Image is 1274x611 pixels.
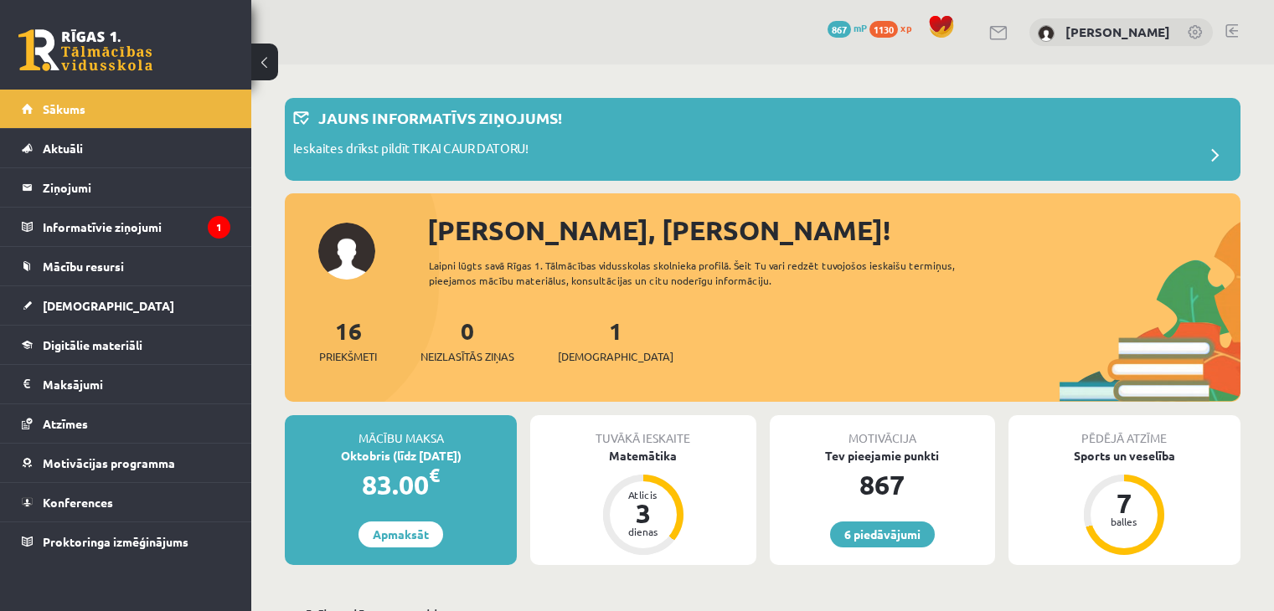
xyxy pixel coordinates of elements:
[22,326,230,364] a: Digitālie materiāli
[22,129,230,167] a: Aktuāli
[18,29,152,71] a: Rīgas 1. Tālmācības vidusskola
[318,106,562,129] p: Jauns informatīvs ziņojums!
[618,526,668,537] div: dienas
[558,316,673,365] a: 1[DEMOGRAPHIC_DATA]
[869,21,920,34] a: 1130 xp
[293,106,1232,172] a: Jauns informatīvs ziņojums! Ieskaites drīkst pildīt TIKAI CAUR DATORU!
[530,447,756,557] a: Matemātika Atlicis 3 dienas
[319,348,377,365] span: Priekšmeti
[22,404,230,443] a: Atzīmes
[830,521,935,547] a: 6 piedāvājumi
[828,21,867,34] a: 867 mP
[618,490,668,500] div: Atlicis
[618,500,668,526] div: 3
[43,495,113,510] span: Konferences
[43,168,230,207] legend: Ziņojumi
[293,139,529,162] p: Ieskaites drīkst pildīt TIKAI CAUR DATORU!
[285,447,517,465] div: Oktobris (līdz [DATE])
[285,415,517,447] div: Mācību maksa
[427,210,1240,250] div: [PERSON_NAME], [PERSON_NAME]!
[530,447,756,465] div: Matemātika
[43,141,83,156] span: Aktuāli
[319,316,377,365] a: 16Priekšmeti
[43,455,175,470] span: Motivācijas programma
[43,259,124,274] span: Mācību resursi
[869,21,898,38] span: 1130
[1008,415,1240,447] div: Pēdējā atzīme
[900,21,911,34] span: xp
[1099,516,1149,526] div: balles
[22,286,230,325] a: [DEMOGRAPHIC_DATA]
[22,247,230,285] a: Mācību resursi
[22,90,230,128] a: Sākums
[770,465,995,505] div: 867
[22,444,230,482] a: Motivācijas programma
[43,208,230,246] legend: Informatīvie ziņojumi
[770,415,995,447] div: Motivācija
[530,415,756,447] div: Tuvākā ieskaite
[43,416,88,431] span: Atzīmes
[429,463,440,487] span: €
[429,258,1003,288] div: Laipni lūgts savā Rīgas 1. Tālmācības vidusskolas skolnieka profilā. Šeit Tu vari redzēt tuvojošo...
[22,208,230,246] a: Informatīvie ziņojumi1
[358,521,443,547] a: Apmaksāt
[43,365,230,403] legend: Maksājumi
[770,447,995,465] div: Tev pieejamie punkti
[1008,447,1240,465] div: Sports un veselība
[1038,25,1055,42] img: Marija Bagajeva
[1099,490,1149,516] div: 7
[420,348,514,365] span: Neizlasītās ziņas
[285,465,517,505] div: 83.00
[43,101,85,116] span: Sākums
[43,337,142,352] span: Digitālie materiāli
[22,168,230,207] a: Ziņojumi
[22,483,230,521] a: Konferences
[1065,23,1170,40] a: [PERSON_NAME]
[420,316,514,365] a: 0Neizlasītās ziņas
[828,21,851,38] span: 867
[208,216,230,239] i: 1
[1008,447,1240,557] a: Sports un veselība 7 balles
[22,522,230,561] a: Proktoringa izmēģinājums
[854,21,867,34] span: mP
[558,348,673,365] span: [DEMOGRAPHIC_DATA]
[43,298,174,313] span: [DEMOGRAPHIC_DATA]
[43,534,188,549] span: Proktoringa izmēģinājums
[22,365,230,403] a: Maksājumi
